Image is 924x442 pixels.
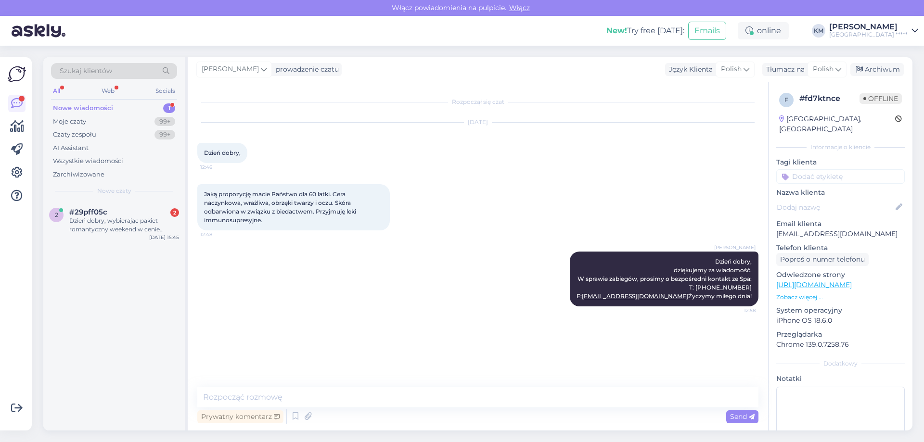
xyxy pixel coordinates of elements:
[60,66,112,76] span: Szukaj klientów
[53,143,89,153] div: AI Assistant
[204,149,241,156] span: Dzień dobry,
[719,307,756,314] span: 12:58
[776,229,905,239] p: [EMAIL_ADDRESS][DOMAIN_NAME]
[53,103,113,113] div: Nowe wiadomości
[776,340,905,350] p: Chrome 139.0.7258.76
[69,208,107,216] span: #29pff05c
[200,231,236,238] span: 12:48
[202,64,259,75] span: [PERSON_NAME]
[197,118,758,126] div: [DATE]
[776,280,852,289] a: [URL][DOMAIN_NAME]
[779,114,895,134] div: [GEOGRAPHIC_DATA], [GEOGRAPHIC_DATA]
[714,244,756,251] span: [PERSON_NAME]
[784,96,788,103] span: f
[776,374,905,384] p: Notatki
[51,85,62,97] div: All
[776,329,905,340] p: Przeglądarka
[850,63,904,76] div: Archiwum
[776,270,905,280] p: Odwiedzone strony
[170,208,179,217] div: 2
[606,26,627,35] b: New!
[272,64,339,75] div: prowadzenie czatu
[200,164,236,171] span: 12:46
[53,170,104,179] div: Zarchiwizowane
[154,85,177,97] div: Socials
[665,64,713,75] div: Język Klienta
[776,169,905,184] input: Dodać etykietę
[860,93,902,104] span: Offline
[829,23,908,31] div: [PERSON_NAME]
[762,64,805,75] div: Tłumacz na
[813,64,834,75] span: Polish
[53,117,86,126] div: Moje czaty
[197,98,758,106] div: Rozpoczął się czat
[730,412,755,421] span: Send
[829,23,918,38] a: [PERSON_NAME][GEOGRAPHIC_DATA] *****
[738,22,789,39] div: online
[97,187,131,195] span: Nowe czaty
[799,93,860,104] div: # fd7ktnce
[582,292,688,300] a: [EMAIL_ADDRESS][DOMAIN_NAME]
[204,190,358,224] span: Jaką propozycję macie Państwo dla 60 latki. Cera naczynkowa, wrażliwa, obrzęki twarzy i oczu. Skó...
[776,359,905,368] div: Dodatkowy
[688,22,726,40] button: Emails
[53,156,123,166] div: Wszystkie wiadomości
[163,103,175,113] div: 1
[53,130,96,139] div: Czaty zespołu
[776,305,905,316] p: System operacyjny
[154,117,175,126] div: 99+
[69,216,179,234] div: Dzień dobry, wybierając pakiet romantyczny weekend w cenie pakietu jest [DOMAIN_NAME] kolacja w p...
[776,188,905,198] p: Nazwa klienta
[606,25,684,37] div: Try free [DATE]:
[776,243,905,253] p: Telefon klienta
[8,65,26,83] img: Askly Logo
[577,258,752,300] span: Dzień dobry, dziękujemy za wiadomość. W sprawie zabiegów, prosimy o bezpośredni kontakt ze Spa: T...
[776,157,905,167] p: Tagi klienta
[812,24,825,38] div: KM
[154,130,175,139] div: 99+
[721,64,742,75] span: Polish
[776,293,905,302] p: Zobacz więcej ...
[149,234,179,241] div: [DATE] 15:45
[55,211,58,218] span: 2
[776,143,905,152] div: Informacje o kliencie
[776,253,869,266] div: Poproś o numer telefonu
[506,3,533,12] span: Włącz
[776,316,905,326] p: iPhone OS 18.6.0
[197,410,283,423] div: Prywatny komentarz
[777,202,894,213] input: Dodaj nazwę
[100,85,116,97] div: Web
[776,219,905,229] p: Email klienta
